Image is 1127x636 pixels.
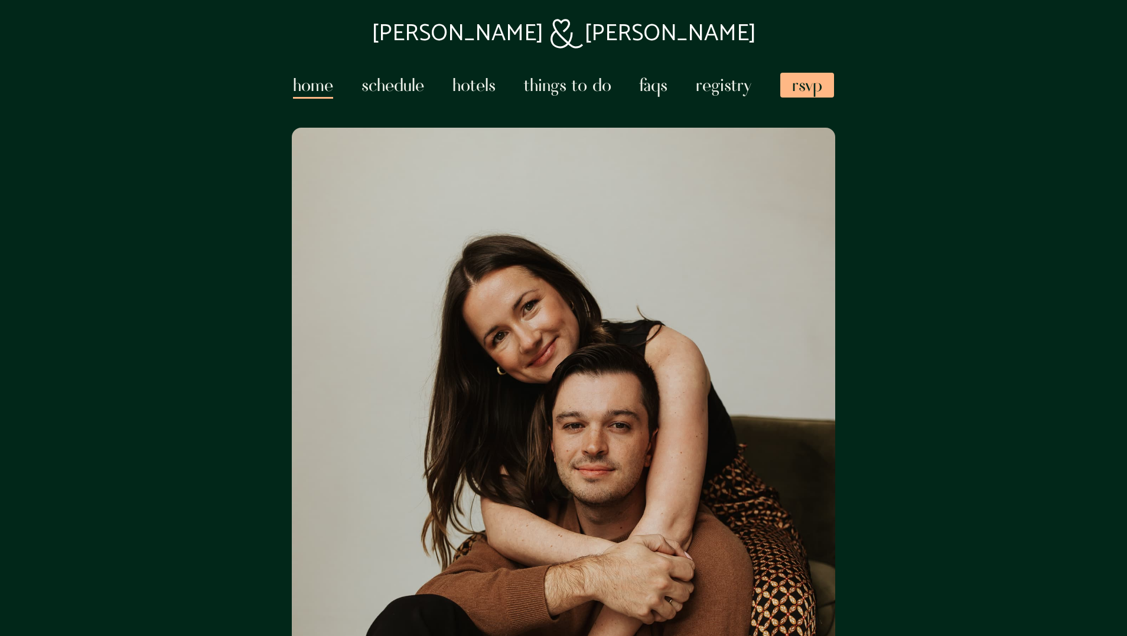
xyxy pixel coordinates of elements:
a: Home [293,71,333,96]
span: [PERSON_NAME] [584,14,756,53]
span: [PERSON_NAME] [372,14,543,53]
a: Registry [696,71,752,96]
a: FAQs [640,71,667,96]
span: RSVP [792,71,822,96]
a: RSVP [780,73,834,98]
a: Schedule [361,71,424,96]
a: Things To Do [524,71,611,96]
a: Hotels [452,71,496,96]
